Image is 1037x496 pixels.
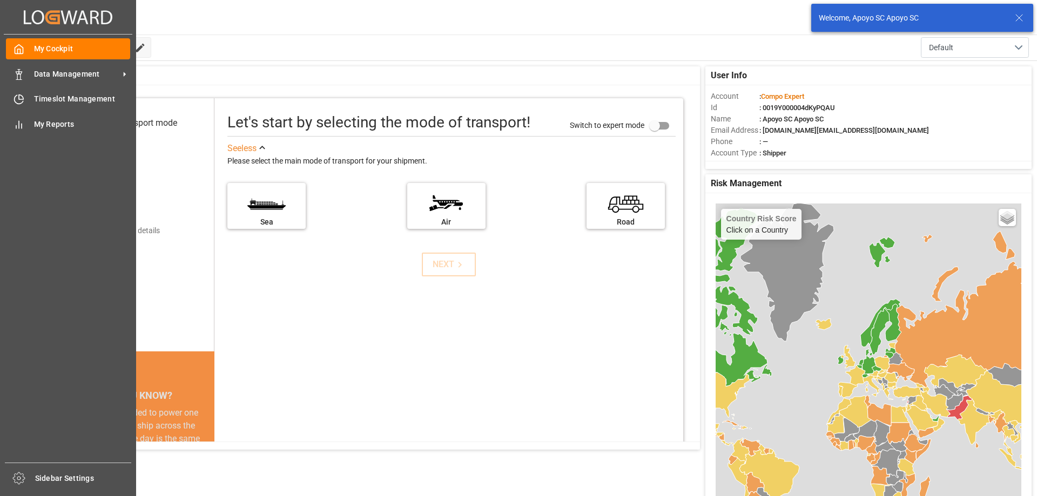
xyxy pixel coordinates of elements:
[921,37,1029,58] button: open menu
[570,120,644,129] span: Switch to expert mode
[71,406,201,484] div: The energy needed to power one large container ship across the ocean in a single day is the same ...
[6,38,130,59] a: My Cockpit
[759,149,786,157] span: : Shipper
[58,384,214,406] div: DID YOU KNOW?
[34,43,131,55] span: My Cockpit
[433,258,466,271] div: NEXT
[711,125,759,136] span: Email Address
[759,115,824,123] span: : Apoyo SC Apoyo SC
[592,216,659,228] div: Road
[711,147,759,159] span: Account Type
[711,91,759,102] span: Account
[711,136,759,147] span: Phone
[233,216,300,228] div: Sea
[726,214,797,234] div: Click on a Country
[711,102,759,113] span: Id
[34,119,131,130] span: My Reports
[34,69,119,80] span: Data Management
[711,113,759,125] span: Name
[35,473,132,484] span: Sidebar Settings
[759,92,804,100] span: :
[819,12,1005,24] div: Welcome, Apoyo SC Apoyo SC
[6,89,130,110] a: Timeslot Management
[759,104,835,112] span: : 0019Y000004dKyPQAU
[227,111,530,134] div: Let's start by selecting the mode of transport!
[711,69,747,82] span: User Info
[227,142,257,155] div: See less
[929,42,953,53] span: Default
[413,216,480,228] div: Air
[422,253,476,276] button: NEXT
[759,126,929,134] span: : [DOMAIN_NAME][EMAIL_ADDRESS][DOMAIN_NAME]
[726,214,797,223] h4: Country Risk Score
[227,155,676,168] div: Please select the main mode of transport for your shipment.
[759,138,768,146] span: : —
[761,92,804,100] span: Compo Expert
[999,209,1016,226] a: Layers
[34,93,131,105] span: Timeslot Management
[711,177,782,190] span: Risk Management
[6,113,130,134] a: My Reports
